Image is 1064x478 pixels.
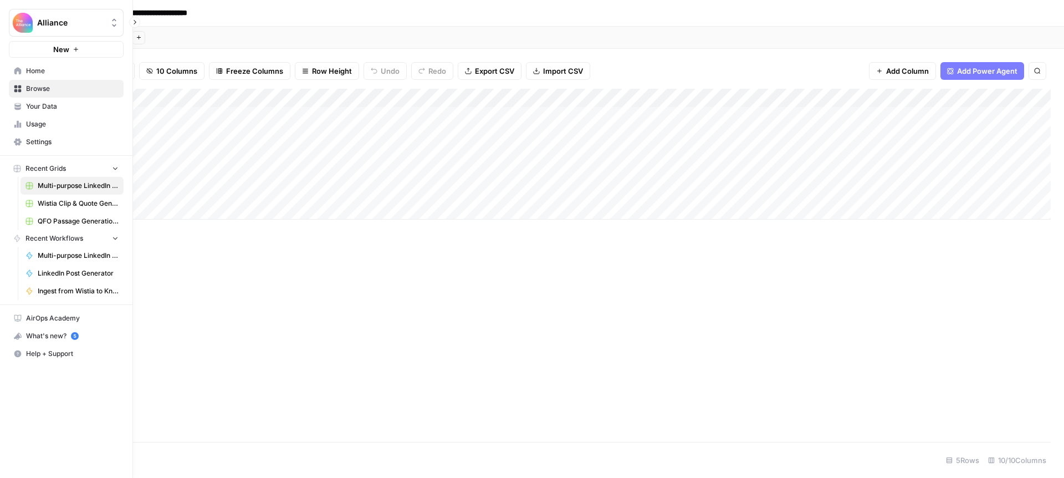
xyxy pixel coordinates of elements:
[381,65,400,77] span: Undo
[869,62,936,80] button: Add Column
[38,216,119,226] span: QFO Passage Generation Grid (CSC)
[26,66,119,76] span: Home
[295,62,359,80] button: Row Height
[38,268,119,278] span: LinkedIn Post Generator
[26,101,119,111] span: Your Data
[9,328,123,344] div: What's new?
[209,62,290,80] button: Freeze Columns
[25,233,83,243] span: Recent Workflows
[526,62,590,80] button: Import CSV
[957,65,1017,77] span: Add Power Agent
[226,65,283,77] span: Freeze Columns
[25,164,66,174] span: Recent Grids
[940,62,1024,80] button: Add Power Agent
[312,65,352,77] span: Row Height
[38,286,119,296] span: Ingest from Wistia to Knowledge Base
[13,13,33,33] img: Alliance Logo
[458,62,521,80] button: Export CSV
[886,65,929,77] span: Add Column
[9,80,124,98] a: Browse
[984,451,1051,469] div: 10/10 Columns
[942,451,984,469] div: 5 Rows
[9,327,124,345] button: What's new? 5
[9,98,124,115] a: Your Data
[9,115,124,133] a: Usage
[364,62,407,80] button: Undo
[26,349,119,359] span: Help + Support
[21,265,124,282] a: LinkedIn Post Generator
[21,282,124,300] a: Ingest from Wistia to Knowledge Base
[26,313,119,323] span: AirOps Academy
[26,84,119,94] span: Browse
[38,251,119,261] span: Multi-purpose LinkedIn Workflow
[26,119,119,129] span: Usage
[9,41,124,58] button: New
[475,65,514,77] span: Export CSV
[21,212,124,230] a: QFO Passage Generation Grid (CSC)
[9,133,124,151] a: Settings
[26,137,119,147] span: Settings
[156,65,197,77] span: 10 Columns
[71,332,79,340] a: 5
[428,65,446,77] span: Redo
[37,17,104,28] span: Alliance
[73,333,76,339] text: 5
[21,195,124,212] a: Wistia Clip & Quote Generator
[411,62,453,80] button: Redo
[9,62,124,80] a: Home
[38,199,119,209] span: Wistia Clip & Quote Generator
[21,177,124,195] a: Multi-purpose LinkedIn Workflow Grid
[9,309,124,327] a: AirOps Academy
[53,44,69,55] span: New
[9,160,124,177] button: Recent Grids
[139,62,204,80] button: 10 Columns
[9,345,124,363] button: Help + Support
[21,247,124,265] a: Multi-purpose LinkedIn Workflow
[543,65,583,77] span: Import CSV
[9,230,124,247] button: Recent Workflows
[38,181,119,191] span: Multi-purpose LinkedIn Workflow Grid
[9,9,124,37] button: Workspace: Alliance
